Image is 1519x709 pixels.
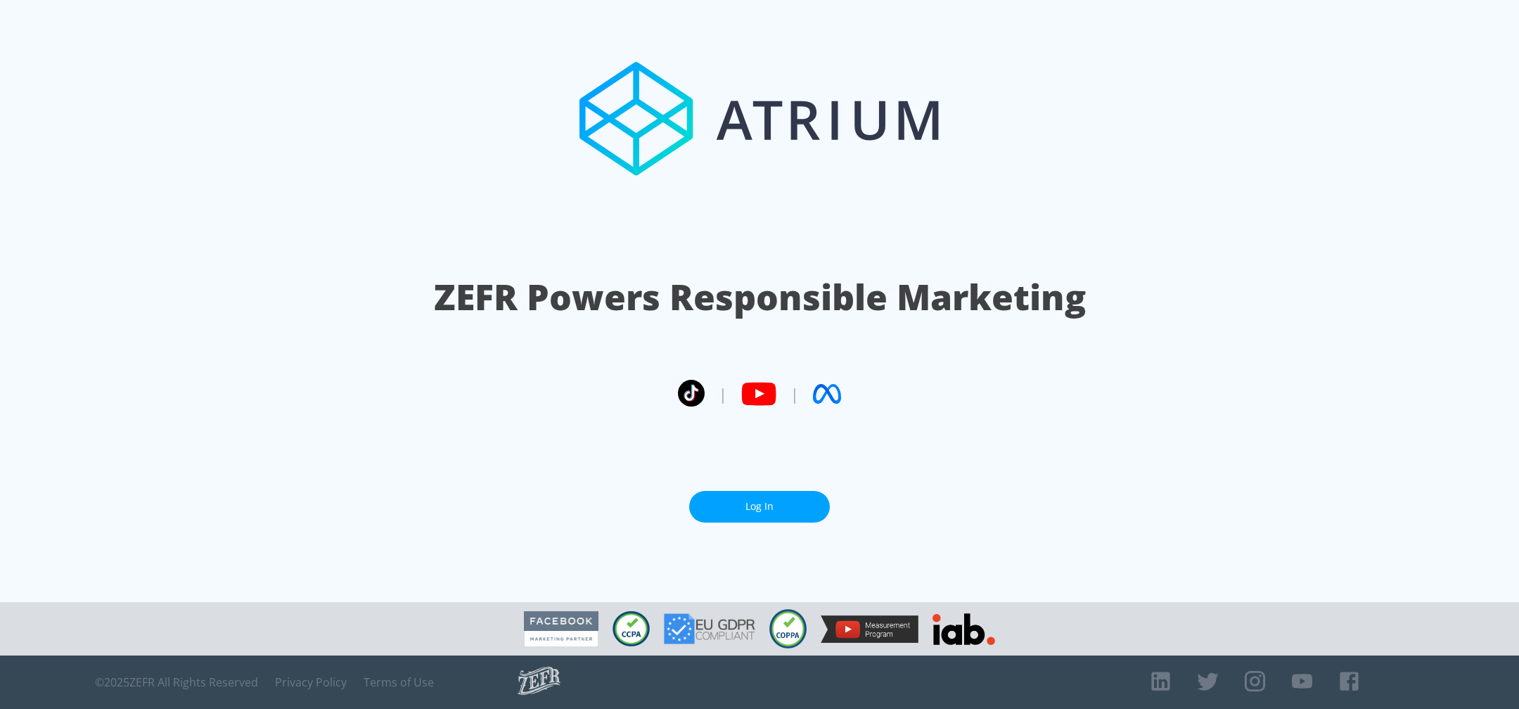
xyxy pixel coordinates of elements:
[664,613,755,644] img: GDPR Compliant
[524,611,598,647] img: Facebook Marketing Partner
[769,609,807,649] img: COPPA Compliant
[613,611,650,646] img: CCPA Compliant
[364,675,434,689] a: Terms of Use
[275,675,347,689] a: Privacy Policy
[821,615,918,643] img: YouTube Measurement Program
[719,383,727,404] span: |
[434,273,1086,321] h1: ZEFR Powers Responsible Marketing
[932,613,995,645] img: IAB
[790,383,799,404] span: |
[95,675,258,689] span: © 2025 ZEFR All Rights Reserved
[689,491,830,523] a: Log In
